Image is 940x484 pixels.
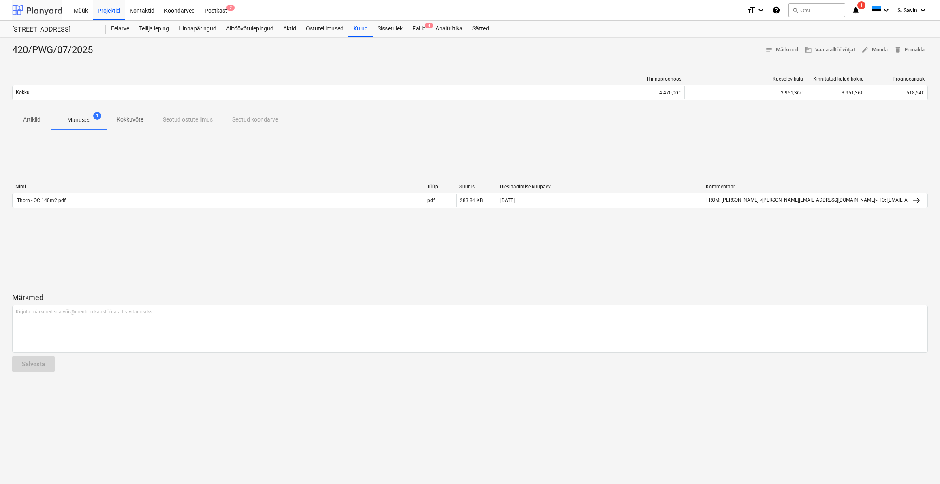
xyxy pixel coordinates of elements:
[765,46,773,53] span: notes
[805,46,812,53] span: business
[805,45,855,55] span: Vaata alltöövõtjat
[688,76,803,82] div: Käesolev kulu
[226,5,235,11] span: 2
[459,184,493,190] div: Suurus
[788,3,845,17] button: Otsi
[899,445,940,484] div: Vestlusvidin
[500,198,515,203] div: [DATE]
[858,44,891,56] button: Muuda
[22,115,41,124] p: Artiklid
[891,44,928,56] button: Eemalda
[881,5,891,15] i: keyboard_arrow_down
[894,46,902,53] span: delete
[706,184,905,190] div: Kommentaar
[810,76,864,82] div: Kinnitatud kulud kokku
[373,21,408,37] a: Sissetulek
[12,44,99,57] div: 420/PWG/07/2025
[431,21,468,37] a: Analüütika
[688,90,803,96] div: 3 951,36€
[16,198,66,203] div: Thorn - OC 140m2.pdf
[460,198,483,203] div: 283.84 KB
[500,184,699,190] div: Üleslaadimise kuupäev
[117,115,143,124] p: Kokkuvõte
[468,21,494,37] a: Sätted
[408,21,431,37] a: Failid4
[408,21,431,37] div: Failid
[15,184,421,190] div: Nimi
[174,21,221,37] a: Hinnapäringud
[861,45,888,55] span: Muuda
[894,45,925,55] span: Eemalda
[772,5,780,15] i: Abikeskus
[857,1,865,9] span: 1
[801,44,858,56] button: Vaata alltöövõtjat
[221,21,278,37] a: Alltöövõtulepingud
[806,86,867,99] div: 3 951,36€
[897,7,917,13] span: S. Savin
[12,26,96,34] div: [STREET_ADDRESS]
[348,21,373,37] a: Kulud
[746,5,756,15] i: format_size
[12,293,928,303] p: Märkmed
[278,21,301,37] a: Aktid
[67,116,91,124] p: Manused
[627,76,681,82] div: Hinnaprognoos
[106,21,134,37] a: Eelarve
[765,45,798,55] span: Märkmed
[134,21,174,37] a: Tellija leping
[756,5,766,15] i: keyboard_arrow_down
[906,90,924,96] span: 518,64€
[624,86,684,99] div: 4 470,00€
[861,46,869,53] span: edit
[427,198,435,203] div: pdf
[899,445,940,484] iframe: Chat Widget
[93,112,101,120] span: 1
[918,5,928,15] i: keyboard_arrow_down
[16,89,30,96] p: Kokku
[792,7,799,13] span: search
[427,184,453,190] div: Tüüp
[870,76,925,82] div: Prognoosijääk
[762,44,801,56] button: Märkmed
[852,5,860,15] i: notifications
[301,21,348,37] a: Ostutellimused
[425,23,433,28] span: 4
